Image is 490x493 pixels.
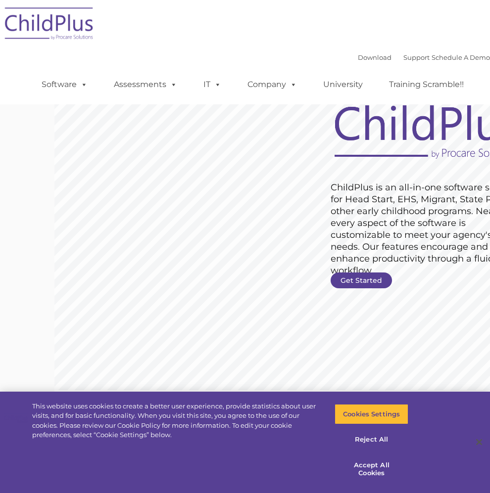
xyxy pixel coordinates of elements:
[358,53,490,61] font: |
[432,53,490,61] a: Schedule A Demo
[238,75,307,94] a: Company
[403,53,430,61] a: Support
[358,53,392,61] a: Download
[313,75,373,94] a: University
[331,272,392,288] a: Get Started
[335,404,408,425] button: Cookies Settings
[468,431,490,453] button: Close
[194,75,231,94] a: IT
[104,75,187,94] a: Assessments
[32,75,98,94] a: Software
[379,75,474,94] a: Training Scramble!!
[335,455,408,483] button: Accept All Cookies
[32,402,320,440] div: This website uses cookies to create a better user experience, provide statistics about user visit...
[335,429,408,450] button: Reject All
